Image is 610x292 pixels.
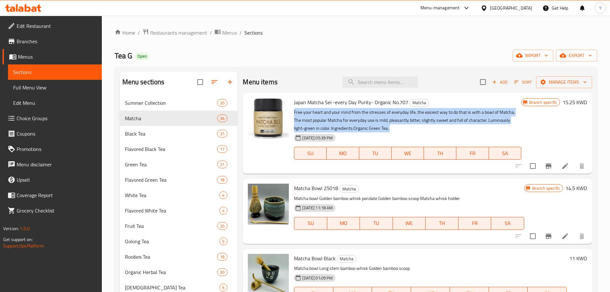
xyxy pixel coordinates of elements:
a: Edit menu item [561,232,569,240]
span: 20 [217,223,227,229]
span: Promotions [17,145,97,153]
span: 31 [217,131,227,137]
h2: Menu items [243,77,278,87]
button: TH [426,217,459,230]
span: Add [491,79,508,86]
button: Add section [222,74,238,90]
a: Grocery Checklist [3,203,102,218]
span: Matcha [337,255,356,263]
button: delete [574,158,590,174]
a: Coupons [3,126,102,141]
button: import [512,50,553,62]
a: Edit menu item [561,162,569,170]
span: SU [297,149,324,158]
div: Black Tea31 [120,126,238,141]
span: [DATE] 01:09 PM [300,275,335,281]
a: Edit Restaurant [3,18,102,34]
p: Matcha bowl Golden bamboo whisk pondate Golden bamboo scoop Matcha whisk holder [294,195,524,203]
button: Branch-specific-item [541,158,556,174]
span: Flavored Green Tea [125,176,217,184]
span: Sections [244,29,263,37]
div: items [219,238,227,245]
div: Organic Herbal Tea30 [120,264,238,280]
a: Branches [3,34,102,49]
span: 34 [217,115,227,121]
button: SU [294,147,327,160]
span: White Tea [125,191,220,199]
span: Branches [17,38,97,45]
span: Select section [476,75,490,89]
button: Add [490,77,510,87]
span: Sort items [510,77,536,87]
h6: 11 KWD [569,254,587,263]
span: MO [330,219,358,228]
span: TU [362,149,389,158]
span: Upsell [17,176,97,184]
div: Open [135,53,150,60]
input: search [342,77,418,88]
span: Coverage Report [17,191,97,199]
div: items [217,161,227,168]
span: TH [428,219,456,228]
div: Flavored Green Tea18 [120,172,238,188]
span: 4 [220,208,227,214]
span: Sections [13,68,97,76]
h6: 14.5 KWD [565,184,587,193]
span: TH [427,149,454,158]
a: Restaurants management [142,29,207,37]
span: Matcha Bowl 25018 [294,183,338,193]
a: Full Menu View [8,80,102,95]
div: Flavored Black Tea17 [120,141,238,157]
span: WE [395,219,423,228]
a: Sections [8,64,102,80]
li: / [240,29,242,37]
button: SU [294,217,327,230]
span: Manage items [541,78,587,86]
div: Flavored White Tea4 [120,203,238,218]
button: export [556,50,597,62]
a: Promotions [3,141,102,157]
h6: 15.25 KWD [563,98,587,107]
a: Choice Groups [3,111,102,126]
span: Open [135,54,150,59]
span: SA [494,219,522,228]
span: Green Tea [125,161,217,168]
a: Support.OpsPlatform [3,242,44,250]
span: Summer Collection [125,99,217,107]
span: Matcha Bowl Black [294,254,336,263]
span: Add item [490,77,510,87]
p: Free your heart and your mind from the stresses of everyday life, the easiest way to do that is w... [294,108,521,132]
span: 30 [217,269,227,275]
div: Fruit Tea [125,222,217,230]
span: Oolong Tea [125,238,220,245]
span: 17 [217,146,227,152]
span: Edit Restaurant [17,22,97,30]
span: Edit Menu [13,99,97,107]
span: 18 [217,177,227,183]
span: import [517,52,548,60]
a: Menus [215,29,237,37]
span: Select to update [526,159,540,173]
span: Sort sections [207,74,222,90]
div: [GEOGRAPHIC_DATA] [490,4,532,12]
a: Menus [3,49,102,64]
span: TU [362,219,390,228]
h2: Menu sections [122,77,165,87]
span: Rooibos Tea [125,253,217,261]
img: Japan Matcha Sei -every Day Purity- Organic No.707 [248,98,289,139]
a: Menu disclaimer [3,157,102,172]
span: Select to update [526,229,540,243]
button: SA [489,147,521,160]
span: 4 [220,192,227,198]
button: MO [327,147,359,160]
div: items [217,268,227,276]
span: Menus [18,53,97,61]
a: Coverage Report [3,188,102,203]
span: Branch specific [530,185,563,191]
button: FR [459,217,492,230]
button: delete [574,229,590,244]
